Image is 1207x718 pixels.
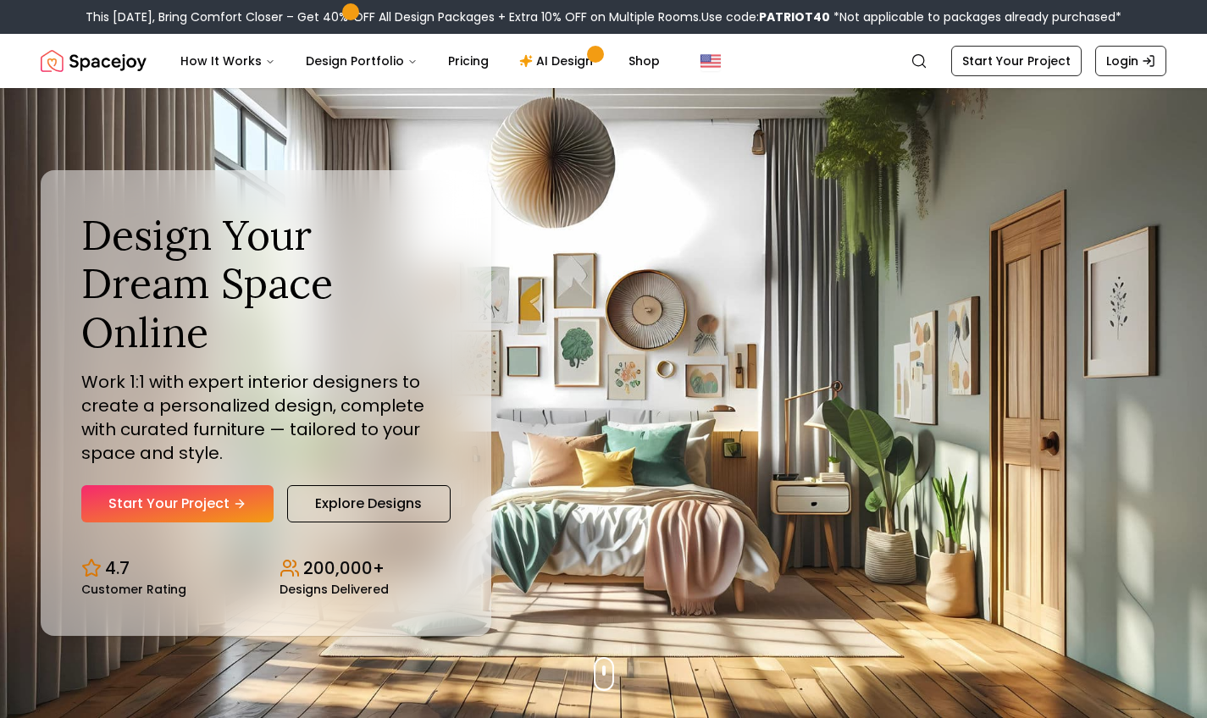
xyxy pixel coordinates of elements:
img: Spacejoy Logo [41,44,147,78]
a: AI Design [506,44,612,78]
img: United States [700,51,721,71]
small: Designs Delivered [280,583,389,595]
p: 4.7 [105,556,130,580]
a: Pricing [435,44,502,78]
a: Shop [615,44,673,78]
nav: Global [41,34,1166,88]
a: Explore Designs [287,485,451,522]
b: PATRIOT40 [759,8,830,25]
h1: Design Your Dream Space Online [81,211,451,357]
a: Start Your Project [81,485,274,522]
button: Design Portfolio [292,44,431,78]
a: Spacejoy [41,44,147,78]
small: Customer Rating [81,583,186,595]
button: How It Works [167,44,289,78]
span: Use code: [701,8,830,25]
p: Work 1:1 with expert interior designers to create a personalized design, complete with curated fu... [81,370,451,465]
div: This [DATE], Bring Comfort Closer – Get 40% OFF All Design Packages + Extra 10% OFF on Multiple R... [86,8,1121,25]
a: Login [1095,46,1166,76]
a: Start Your Project [951,46,1082,76]
div: Design stats [81,543,451,595]
p: 200,000+ [303,556,385,580]
nav: Main [167,44,673,78]
span: *Not applicable to packages already purchased* [830,8,1121,25]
